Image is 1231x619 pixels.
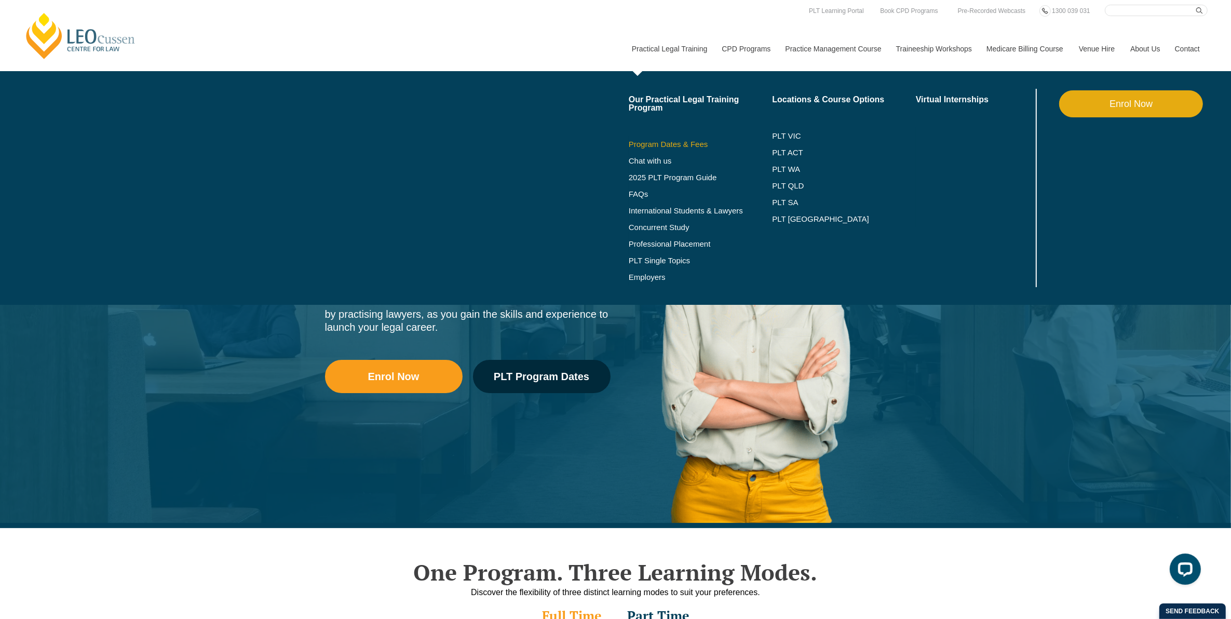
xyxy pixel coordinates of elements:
[629,207,773,215] a: International Students & Lawyers
[629,257,773,265] a: PLT Single Topics
[877,5,940,17] a: Book CPD Programs
[629,223,773,232] a: Concurrent Study
[955,5,1029,17] a: Pre-Recorded Webcasts
[629,173,747,182] a: 2025 PLT Program Guide
[494,371,589,382] span: PLT Program Dates
[772,165,890,173] a: PLT WA
[320,559,912,585] h2: One Program. Three Learning Modes.
[629,96,773,112] a: Our Practical Legal Training Program
[325,295,611,334] div: Learn in a simulated law firm environment and be mentored by practising lawyers, as you gain the ...
[325,360,463,393] a: Enrol Now
[320,586,912,599] div: Discover the flexibility of three distinct learning modes to suit your preferences.
[629,140,773,149] a: Program Dates & Fees
[629,157,773,165] a: Chat with us
[778,26,888,71] a: Practice Management Course
[806,5,867,17] a: PLT Learning Portal
[772,149,916,157] a: PLT ACT
[1059,90,1203,117] a: Enrol Now
[1161,549,1205,593] iframe: LiveChat chat widget
[23,11,138,60] a: [PERSON_NAME] Centre for Law
[772,182,916,190] a: PLT QLD
[1049,5,1092,17] a: 1300 039 031
[714,26,777,71] a: CPD Programs
[888,26,979,71] a: Traineeship Workshops
[772,215,916,223] a: PLT [GEOGRAPHIC_DATA]
[368,371,420,382] span: Enrol Now
[772,198,916,207] a: PLT SA
[979,26,1071,71] a: Medicare Billing Course
[772,132,916,140] a: PLT VIC
[772,96,916,104] a: Locations & Course Options
[1122,26,1167,71] a: About Us
[624,26,714,71] a: Practical Legal Training
[473,360,611,393] a: PLT Program Dates
[916,96,1034,104] a: Virtual Internships
[1071,26,1122,71] a: Venue Hire
[629,273,773,281] a: Employers
[629,240,773,248] a: Professional Placement
[1052,7,1090,15] span: 1300 039 031
[629,190,773,198] a: FAQs
[1167,26,1208,71] a: Contact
